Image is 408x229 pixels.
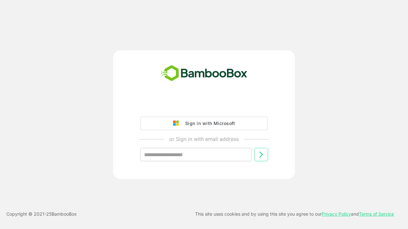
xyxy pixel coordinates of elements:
img: bamboobox [157,63,251,84]
a: Privacy Policy [322,211,351,217]
button: Sign in with Microsoft [140,117,268,130]
p: Copyright © 2021- 25 BambooBox [6,210,77,218]
a: Terms of Service [359,211,394,217]
p: This site uses cookies and by using this site you agree to our and [195,210,394,218]
p: or Sign in with email address [169,135,239,143]
div: Sign in with Microsoft [182,119,235,128]
img: google [173,121,182,126]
